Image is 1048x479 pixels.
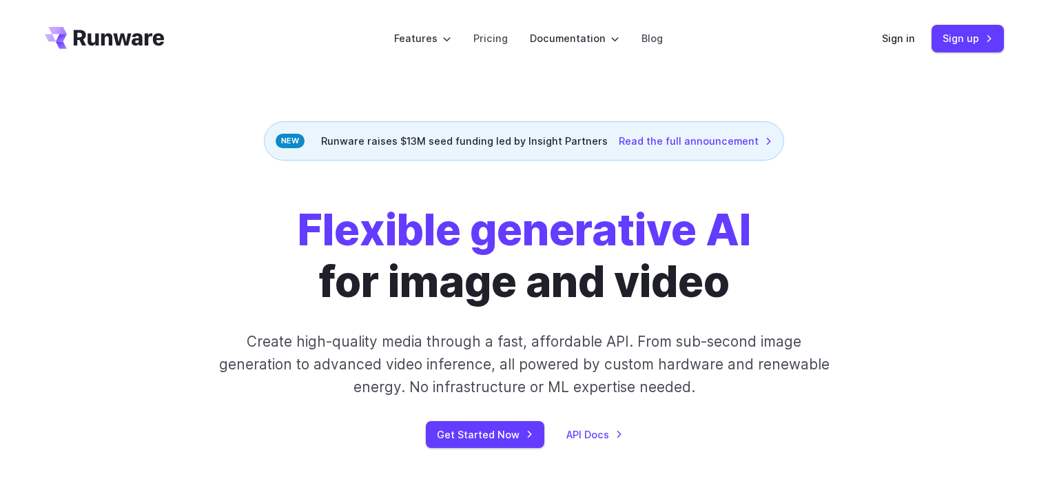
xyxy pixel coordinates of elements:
[882,30,915,46] a: Sign in
[45,27,165,49] a: Go to /
[932,25,1004,52] a: Sign up
[426,421,544,448] a: Get Started Now
[298,205,751,308] h1: for image and video
[530,30,619,46] label: Documentation
[298,204,751,256] strong: Flexible generative AI
[473,30,508,46] a: Pricing
[566,427,623,442] a: API Docs
[394,30,451,46] label: Features
[641,30,663,46] a: Blog
[264,121,784,161] div: Runware raises $13M seed funding led by Insight Partners
[217,330,831,399] p: Create high-quality media through a fast, affordable API. From sub-second image generation to adv...
[619,133,772,149] a: Read the full announcement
